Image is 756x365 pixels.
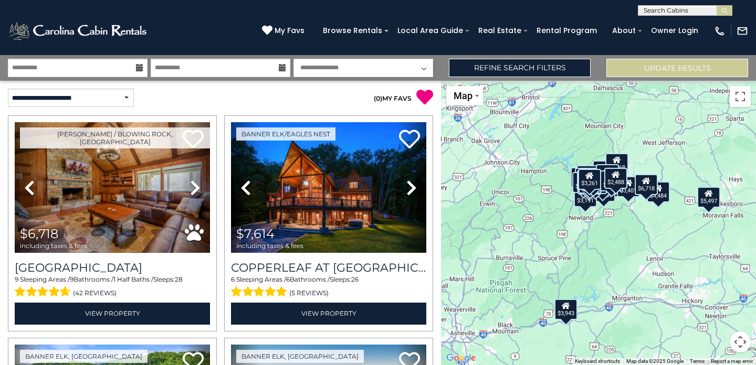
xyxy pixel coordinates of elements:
[231,275,235,283] span: 6
[554,299,577,320] div: $3,943
[578,169,601,190] div: $3,261
[605,153,628,174] div: $3,068
[20,127,210,148] a: [PERSON_NAME] / Blowing Rock, [GEOGRAPHIC_DATA]
[646,23,703,39] a: Owner Login
[374,94,382,102] span: ( )
[231,261,426,275] a: Copperleaf at [GEOGRAPHIC_DATA]
[607,23,641,39] a: About
[454,90,472,101] span: Map
[626,358,684,364] span: Map data ©2025 Google
[286,275,290,283] span: 6
[571,167,594,188] div: $7,614
[730,86,751,107] button: Toggle fullscreen view
[711,358,753,364] a: Report a map error
[231,261,426,275] h3: Copperleaf at Eagles Nest
[15,303,210,324] a: View Property
[604,168,627,189] div: $2,488
[575,168,598,189] div: $3,154
[231,122,426,253] img: thumbnail_168963401.jpeg
[473,23,527,39] a: Real Estate
[730,331,751,352] button: Map camera controls
[231,303,426,324] a: View Property
[606,59,748,77] button: Update Results
[617,176,640,197] div: $3,401
[714,25,726,37] img: phone-regular-white.png
[8,20,150,41] img: White-1-2.png
[647,181,670,202] div: $4,484
[73,286,117,300] span: (42 reviews)
[449,59,591,77] a: Refine Search Filters
[593,160,616,181] div: $3,123
[236,127,335,141] a: Banner Elk/Eagles Nest
[275,25,304,36] span: My Favs
[444,351,478,365] img: Google
[596,164,619,185] div: $4,953
[15,261,210,275] h3: Appalachian Mountain Lodge
[572,172,595,193] div: $4,516
[697,187,720,208] div: $5,497
[318,23,387,39] a: Browse Rentals
[20,226,58,241] span: $6,718
[236,242,303,249] span: including taxes & fees
[175,275,183,283] span: 28
[236,226,275,241] span: $7,614
[446,86,483,105] button: Change map style
[236,350,364,363] a: Banner Elk, [GEOGRAPHIC_DATA]
[262,25,307,37] a: My Favs
[577,174,601,195] div: $5,239
[392,23,468,39] a: Local Area Guide
[289,286,329,300] span: (5 reviews)
[574,186,597,207] div: $3,191
[15,275,18,283] span: 9
[70,275,73,283] span: 9
[15,122,210,253] img: thumbnail_163277208.jpeg
[531,23,602,39] a: Rental Program
[20,242,87,249] span: including taxes & fees
[351,275,359,283] span: 26
[374,94,412,102] a: (0)MY FAVS
[399,128,420,151] a: Add to favorites
[376,94,380,102] span: 0
[20,350,148,363] a: Banner Elk, [GEOGRAPHIC_DATA]
[737,25,748,37] img: mail-regular-white.png
[575,358,620,365] button: Keyboard shortcuts
[15,261,210,275] a: [GEOGRAPHIC_DATA]
[15,275,210,300] div: Sleeping Areas / Bathrooms / Sleeps:
[576,165,600,186] div: $3,644
[444,351,478,365] a: Open this area in Google Maps (opens a new window)
[690,358,705,364] a: Terms (opens in new tab)
[231,275,426,300] div: Sleeping Areas / Bathrooms / Sleeps:
[113,275,153,283] span: 1 Half Baths /
[635,174,658,195] div: $6,718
